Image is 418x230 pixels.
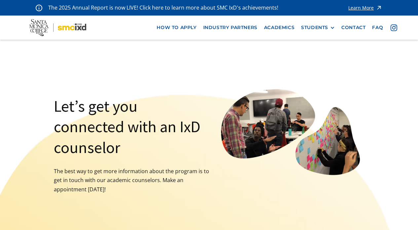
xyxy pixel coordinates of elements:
[221,89,376,188] img: image of students affinity mapping discussing with each other
[338,21,369,34] a: contact
[301,25,328,30] div: STUDENTS
[153,21,200,34] a: how to apply
[391,24,397,31] img: icon - instagram
[29,19,87,36] img: Santa Monica College - SMC IxD logo
[369,21,386,34] a: faq
[54,96,209,158] h1: Let’s get you connected with an IxD counselor
[36,4,42,11] img: icon - information - alert
[376,3,382,12] img: icon - arrow - alert
[48,3,279,12] p: The 2025 Annual Report is now LIVE! Click here to learn more about SMC IxD's achievements!
[54,167,209,194] p: The best way to get more information about the program is to get in touch with our academic couns...
[301,25,335,30] div: STUDENTS
[348,3,382,12] a: Learn More
[348,6,374,10] div: Learn More
[200,21,261,34] a: industry partners
[261,21,298,34] a: Academics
